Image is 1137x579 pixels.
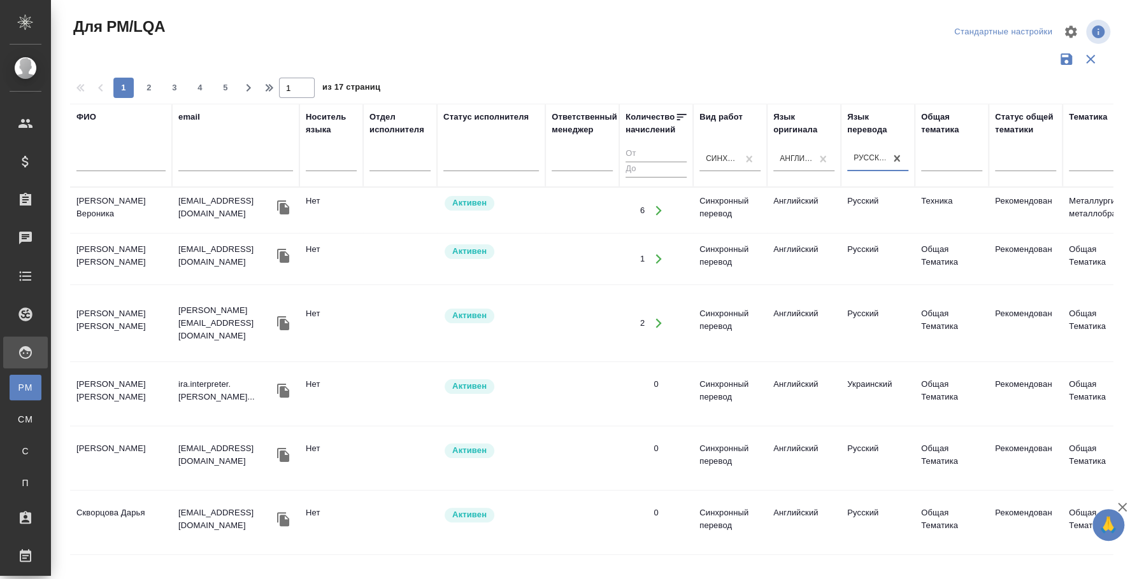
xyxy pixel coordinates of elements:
[699,111,743,123] div: Вид работ
[1069,111,1107,123] div: Тематика
[299,372,363,416] td: Нет
[178,304,274,342] p: [PERSON_NAME][EMAIL_ADDRESS][DOMAIN_NAME]
[841,237,915,281] td: Русский
[1054,47,1078,71] button: Сохранить фильтры
[274,510,293,529] button: Скопировать
[841,188,915,233] td: Русский
[654,378,658,391] div: 0
[322,80,380,98] span: из 17 страниц
[190,78,210,98] button: 4
[841,372,915,416] td: Украинский
[70,372,172,416] td: [PERSON_NAME] [PERSON_NAME]
[452,444,487,457] p: Активен
[841,301,915,345] td: Русский
[139,78,159,98] button: 2
[16,477,35,489] span: П
[915,436,989,480] td: Общая Тематика
[452,245,487,258] p: Активен
[989,500,1062,545] td: Рекомендован
[706,153,739,164] div: Синхронный перевод
[767,237,841,281] td: Английский
[10,375,41,400] a: PM
[640,253,645,265] div: 1
[767,188,841,233] td: Английский
[693,500,767,545] td: Синхронный перевод
[1062,237,1136,281] td: Общая Тематика
[1062,500,1136,545] td: Общая Тематика
[299,237,363,281] td: Нет
[989,188,1062,233] td: Рекомендован
[452,380,487,393] p: Активен
[215,81,236,94] span: 5
[841,436,915,480] td: Русский
[306,111,357,136] div: Носитель языка
[369,111,431,136] div: Отдел исполнителя
[1062,301,1136,345] td: Общая Тематика
[1086,20,1113,44] span: Посмотреть информацию
[299,436,363,480] td: Нет
[70,500,172,545] td: Скворцова Дарья
[178,195,274,220] p: [EMAIL_ADDRESS][DOMAIN_NAME]
[654,506,658,519] div: 0
[274,198,293,217] button: Скопировать
[139,81,159,94] span: 2
[178,506,274,532] p: [EMAIL_ADDRESS][DOMAIN_NAME]
[915,237,989,281] td: Общая Тематика
[70,436,172,480] td: [PERSON_NAME]
[299,500,363,545] td: Нет
[178,243,274,269] p: [EMAIL_ADDRESS][DOMAIN_NAME]
[951,22,1055,42] div: split button
[767,436,841,480] td: Английский
[70,188,172,233] td: [PERSON_NAME] Вероника
[443,442,539,459] div: Рядовой исполнитель: назначай с учетом рейтинга
[10,438,41,464] a: С
[1062,188,1136,233] td: Металлургия и металлобработка
[274,381,293,400] button: Скопировать
[989,436,1062,480] td: Рекомендован
[693,372,767,416] td: Синхронный перевод
[16,381,35,394] span: PM
[452,309,487,322] p: Активен
[626,162,687,178] input: До
[989,372,1062,416] td: Рекомендован
[76,111,96,123] div: ФИО
[915,500,989,545] td: Общая Тематика
[841,500,915,545] td: Русский
[178,111,200,123] div: email
[274,314,293,333] button: Скопировать
[274,246,293,265] button: Скопировать
[190,81,210,94] span: 4
[915,188,989,233] td: Техника
[1092,509,1124,541] button: 🙏
[693,237,767,281] td: Синхронный перевод
[299,188,363,233] td: Нет
[215,78,236,98] button: 5
[452,508,487,521] p: Активен
[693,188,767,233] td: Синхронный перевод
[443,195,539,212] div: Рядовой исполнитель: назначай с учетом рейтинга
[626,111,675,136] div: Количество начислений
[654,442,658,455] div: 0
[989,301,1062,345] td: Рекомендован
[1062,436,1136,480] td: Общая Тематика
[16,445,35,457] span: С
[443,307,539,324] div: Рядовой исполнитель: назначай с учетом рейтинга
[443,243,539,260] div: Рядовой исполнитель: назначай с учетом рейтинга
[645,310,671,337] button: Открыть работы
[70,17,165,37] span: Для PM/LQA
[10,407,41,432] a: CM
[443,111,529,123] div: Статус исполнителя
[164,81,185,94] span: 3
[773,111,834,136] div: Язык оригинала
[178,378,274,403] p: ira.interpreter.[PERSON_NAME]...
[626,146,687,162] input: От
[645,197,671,223] button: Открыть работы
[70,301,172,345] td: [PERSON_NAME] [PERSON_NAME]
[854,153,887,164] div: Русский
[70,237,172,281] td: [PERSON_NAME] [PERSON_NAME]
[1062,372,1136,416] td: Общая Тематика
[847,111,908,136] div: Язык перевода
[1098,512,1119,538] span: 🙏
[915,372,989,416] td: Общая Тематика
[1055,17,1086,47] span: Настроить таблицу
